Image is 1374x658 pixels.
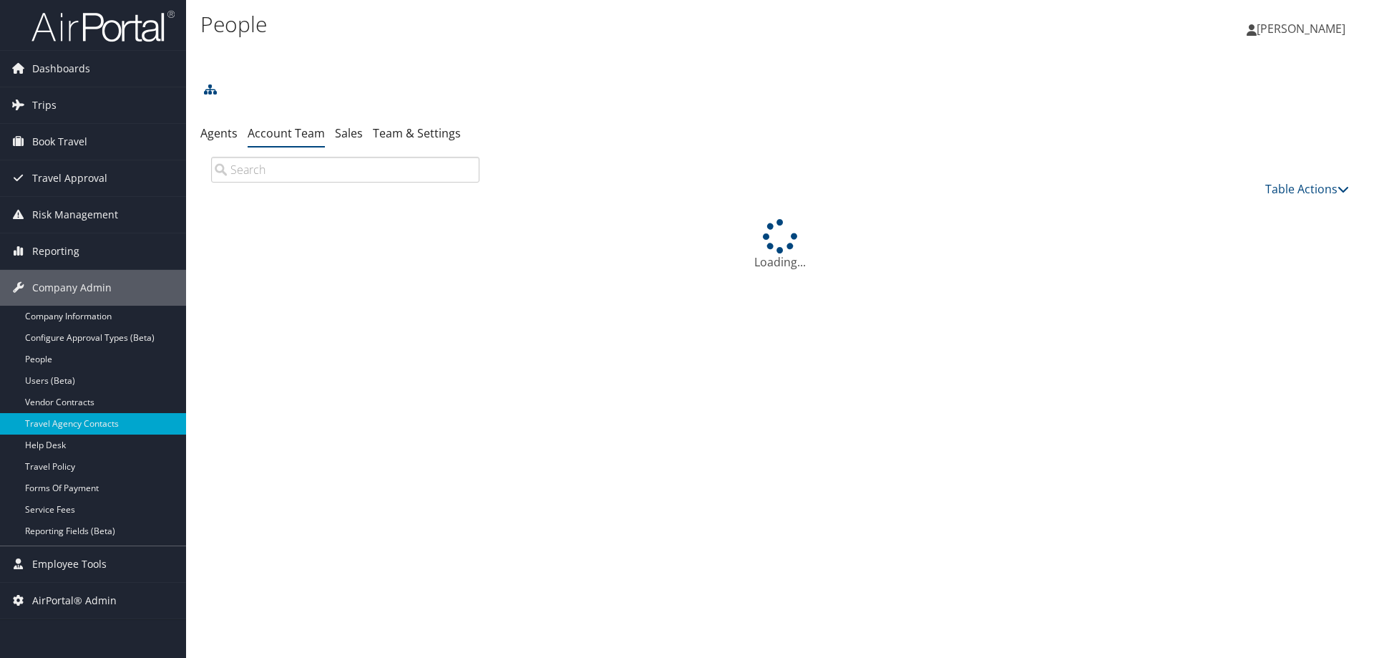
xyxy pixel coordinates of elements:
[1265,181,1349,197] a: Table Actions
[373,125,461,141] a: Team & Settings
[200,9,973,39] h1: People
[32,87,57,123] span: Trips
[1257,21,1345,37] span: [PERSON_NAME]
[248,125,325,141] a: Account Team
[32,233,79,269] span: Reporting
[200,125,238,141] a: Agents
[32,270,112,306] span: Company Admin
[211,157,479,183] input: Search
[200,219,1360,271] div: Loading...
[335,125,363,141] a: Sales
[32,583,117,619] span: AirPortal® Admin
[31,9,175,43] img: airportal-logo.png
[32,160,107,196] span: Travel Approval
[1247,7,1360,50] a: [PERSON_NAME]
[32,197,118,233] span: Risk Management
[32,124,87,160] span: Book Travel
[32,51,90,87] span: Dashboards
[32,546,107,582] span: Employee Tools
